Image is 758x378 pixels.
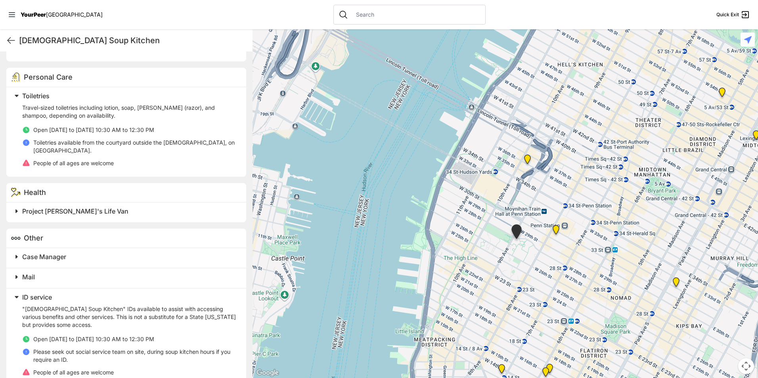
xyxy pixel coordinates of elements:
[255,368,281,378] img: Google
[519,151,536,170] div: Sylvia's Place
[22,273,35,281] span: Mail
[19,35,246,46] h1: [DEMOGRAPHIC_DATA] Soup Kitchen
[255,368,281,378] a: Open this area in Google Maps (opens a new window)
[24,234,43,242] span: Other
[716,10,750,19] a: Quick Exit
[22,253,66,261] span: Case Manager
[351,11,480,19] input: Search
[21,12,103,17] a: YourPeer[GEOGRAPHIC_DATA]
[46,11,103,18] span: [GEOGRAPHIC_DATA]
[21,11,46,18] span: YourPeer
[24,188,46,197] span: Health
[33,336,154,342] span: Open [DATE] to [DATE] 10:30 AM to 12:30 PM
[548,222,564,241] div: Antonio Olivieri Drop-in Center
[738,358,754,374] button: Map camera controls
[22,92,50,100] span: Toiletries
[33,348,237,364] p: Please seek out social service team on site, during soup kitchen hours if you require an ID.
[33,126,154,133] span: Open [DATE] to [DATE] 10:30 AM to 12:30 PM
[22,293,52,301] span: ID service
[668,274,684,293] div: Mainchance Adult Drop-in Center
[716,11,739,18] span: Quick Exit
[33,369,114,376] span: People of all ages are welcome
[507,221,526,245] div: Chelsea
[22,104,237,120] p: Travel-sized toiletries including lotion, soap, [PERSON_NAME] (razor), and shampoo, depending on ...
[22,305,237,329] p: "[DEMOGRAPHIC_DATA] Soup Kitchen" IDs available to assist with accessing various benefits and oth...
[22,207,128,215] span: Project [PERSON_NAME]'s Life Van
[33,160,114,166] span: People of all ages are welcome
[24,73,73,81] span: Personal Care
[33,139,237,155] p: Toiletries available from the courtyard outside the [DEMOGRAPHIC_DATA], on [GEOGRAPHIC_DATA].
